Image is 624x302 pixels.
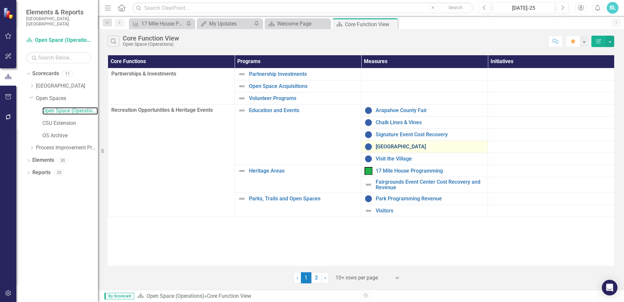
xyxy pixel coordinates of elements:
img: Not Defined [365,181,372,189]
a: 17 Mile House Programming [376,168,484,174]
a: OS Archive [42,132,98,140]
img: Baselining [365,131,372,139]
img: Not Defined [238,94,246,102]
a: Signature Event Cost Recovery [376,132,484,138]
a: Open Space (Operations) [26,37,91,44]
a: Partnership Investments [249,71,358,77]
a: Open Space (Operations) [42,107,98,115]
td: Double-Click to Edit Right Click for Context Menu [235,80,361,92]
div: 25 [54,170,64,176]
span: ‹ [297,275,298,281]
input: Search Below... [26,52,91,63]
div: 11 [62,71,73,76]
button: BL [607,2,618,14]
div: Core Function View [345,20,396,28]
div: 17 Mile House Programming [141,20,184,28]
div: Welcome Page [277,20,328,28]
div: [DATE]-25 [495,4,553,12]
td: Double-Click to Edit Right Click for Context Menu [361,153,488,165]
div: Open Intercom Messenger [602,280,617,295]
div: 30 [57,158,68,163]
span: By Scorecard [104,293,134,299]
td: Double-Click to Edit Right Click for Context Menu [361,128,488,141]
img: Not Defined [238,107,246,114]
a: CSU Extension [42,120,98,127]
img: Baselining [365,119,372,126]
span: Search [448,5,462,10]
img: Baselining [365,155,372,163]
td: Double-Click to Edit Right Click for Context Menu [235,165,361,193]
a: Park Programming Revenue [376,196,484,202]
td: Double-Click to Edit Right Click for Context Menu [361,165,488,177]
a: Arapahoe County Fair [376,108,484,113]
a: Open Spaces [36,95,98,102]
div: My Updates [209,20,252,28]
img: Not Defined [238,82,246,90]
img: ClearPoint Strategy [3,8,15,19]
button: [DATE]-25 [492,2,555,14]
a: Elements [32,157,54,164]
a: 17 Mile House Programming [131,20,184,28]
td: Double-Click to Edit Right Click for Context Menu [361,177,488,193]
img: Baselining [365,143,372,151]
a: Scorecards [32,70,59,77]
img: Not Defined [238,70,246,78]
img: Not Defined [365,207,372,215]
a: Parks, Trails and Open Spaces [249,196,358,202]
a: Open Space Acquisitions [249,83,358,89]
td: Double-Click to Edit Right Click for Context Menu [361,116,488,128]
td: Double-Click to Edit [108,104,235,217]
span: Recreation Opportunities & Heritage Events [111,107,231,114]
td: Double-Click to Edit Right Click for Context Menu [361,141,488,153]
a: Process Improvement Program [36,144,98,152]
button: Search [439,3,472,12]
td: Double-Click to Edit [108,68,235,104]
td: Double-Click to Edit Right Click for Context Menu [235,193,361,217]
span: › [324,275,326,281]
a: Volunteer Programs [249,95,358,101]
td: Double-Click to Edit Right Click for Context Menu [361,104,488,116]
img: Baselining [365,195,372,203]
div: Core Function View [207,293,251,299]
a: [GEOGRAPHIC_DATA] [376,144,484,150]
div: » [137,293,356,300]
a: Welcome Page [266,20,328,28]
a: Visit the Village [376,156,484,162]
div: Open Space (Operations) [123,42,179,47]
td: Double-Click to Edit Right Click for Context Menu [235,68,361,80]
img: On Target [365,167,372,175]
a: Education and Events [249,108,358,113]
a: Chalk Lines & Vines [376,120,484,126]
span: Partnerships & Investments [111,70,231,78]
img: Not Defined [238,195,246,203]
span: Elements & Reports [26,8,91,16]
td: Double-Click to Edit Right Click for Context Menu [361,193,488,205]
a: Open Space (Operations) [147,293,204,299]
input: Search ClearPoint... [132,2,474,14]
a: Fairgrounds Event Center Cost Recovery and Revenue [376,179,484,191]
small: [GEOGRAPHIC_DATA], [GEOGRAPHIC_DATA] [26,16,91,27]
td: Double-Click to Edit Right Click for Context Menu [361,205,488,217]
img: Not Defined [238,167,246,175]
a: Heritage Areas [249,168,358,174]
a: My Updates [198,20,252,28]
a: [GEOGRAPHIC_DATA] [36,82,98,90]
span: 1 [301,272,311,283]
a: Reports [32,169,51,176]
img: Baselining [365,107,372,114]
div: Core Function View [123,35,179,42]
a: Visitors [376,208,484,214]
td: Double-Click to Edit Right Click for Context Menu [235,104,361,165]
td: Double-Click to Edit Right Click for Context Menu [235,92,361,104]
a: 2 [311,272,322,283]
